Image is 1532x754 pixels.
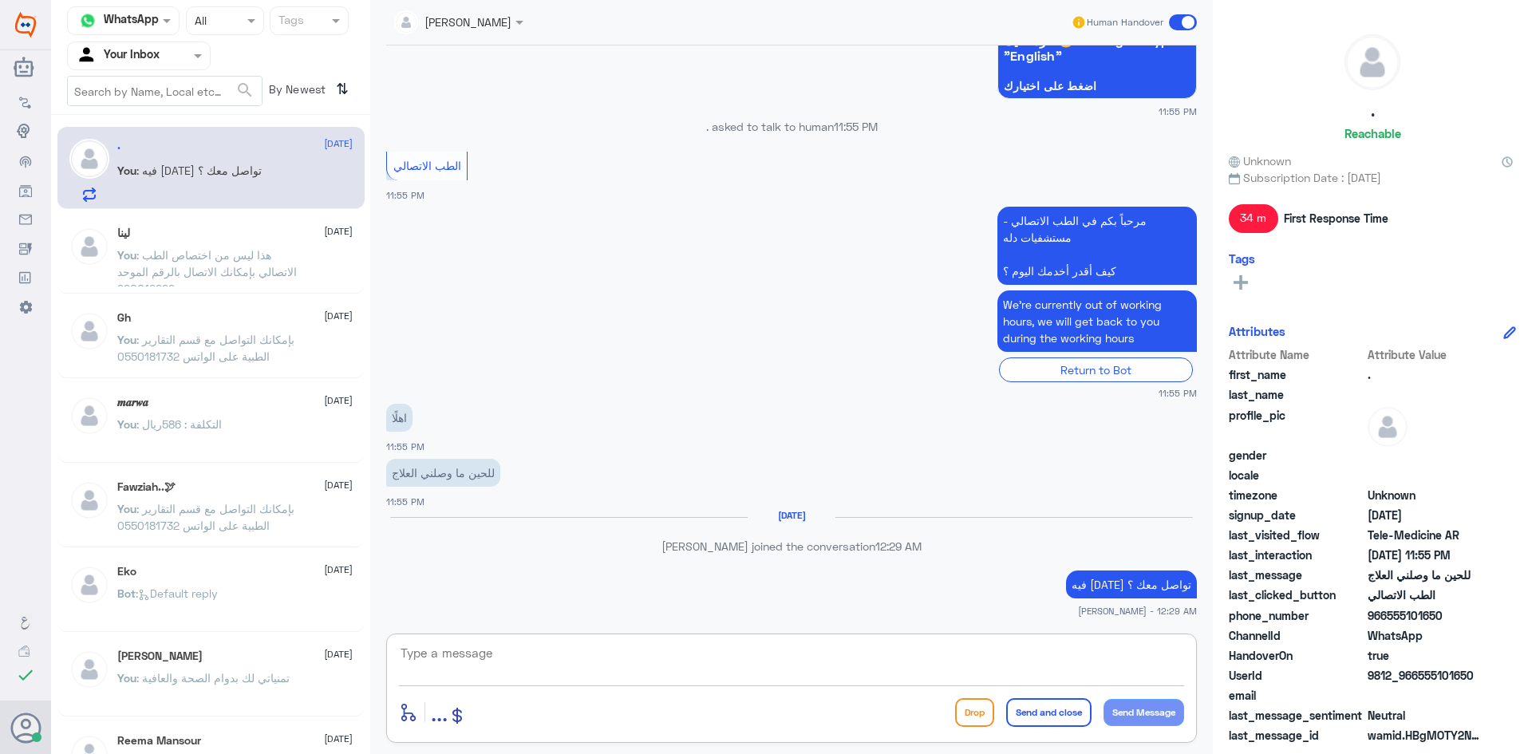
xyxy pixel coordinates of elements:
span: [DATE] [324,136,353,151]
span: 11:55 PM [834,120,878,133]
span: Tele-Medicine AR [1368,527,1483,543]
span: null [1368,467,1483,484]
img: defaultAdmin.png [69,565,109,605]
span: first_name [1229,366,1364,383]
p: 1/10/2025, 11:55 PM [386,404,413,432]
h5: Mohammed ALRASHED [117,649,203,663]
i: check [16,665,35,685]
span: Subscription Date : [DATE] [1229,169,1516,186]
span: 11:55 PM [386,496,424,507]
span: last_message [1229,566,1364,583]
h5: . [117,139,120,152]
span: search [235,81,255,100]
h5: 𝒎𝒂𝒓𝒘𝒂 [117,396,148,409]
span: First Response Time [1284,210,1388,227]
span: [DATE] [324,309,353,323]
span: You [117,671,136,685]
p: 1/10/2025, 11:55 PM [997,290,1197,352]
img: defaultAdmin.png [69,139,109,179]
span: [PERSON_NAME] - 12:29 AM [1078,604,1197,618]
span: : هذا ليس من اختصاص الطب الاتصالي بإمكانك الاتصال بالرقم الموحد : 920012222 [117,248,297,295]
span: last_clicked_button [1229,586,1364,603]
span: . [1368,366,1483,383]
span: wamid.HBgMOTY2NTU1MTAxNjUwFQIAEhggQUM5NTBGRjgyN0NENEEyMEQwOEQxM0E4NTM0MDMzOTMA [1368,727,1483,744]
div: Tags [276,11,304,32]
span: UserId [1229,667,1364,684]
span: null [1368,687,1483,704]
span: 11:55 PM [386,190,424,200]
span: By Newest [263,76,330,108]
img: yourInbox.svg [76,44,100,68]
span: You [117,502,136,515]
span: last_name [1229,386,1364,403]
button: search [235,77,255,104]
p: . asked to talk to human [386,118,1197,135]
span: You [117,417,136,431]
span: You [117,333,136,346]
span: الطب الاتصالي [1368,586,1483,603]
p: 2/10/2025, 12:29 AM [1066,570,1197,598]
img: whatsapp.png [76,9,100,33]
input: Search by Name, Local etc… [68,77,262,105]
span: ... [431,697,448,726]
img: defaultAdmin.png [69,227,109,266]
p: [PERSON_NAME] joined the conversation [386,538,1197,555]
span: phone_number [1229,607,1364,624]
span: للحين ما وصلني العلاج [1368,566,1483,583]
span: profile_pic [1229,407,1364,444]
span: 2 [1368,627,1483,644]
span: true [1368,647,1483,664]
span: You [117,248,136,262]
img: Widebot Logo [15,12,36,38]
span: [DATE] [324,478,353,492]
h6: [DATE] [748,510,835,521]
span: : بإمكانك التواصل مع قسم التقارير الطبية على الواتس 0550181732 [117,502,294,532]
span: : فيه [DATE] تواصل معك ؟ [136,164,262,177]
i: ⇅ [336,76,349,102]
span: Human Handover [1087,15,1163,30]
span: : التكلفة : 586ريال [136,417,222,431]
span: Attribute Name [1229,346,1364,363]
span: gender [1229,447,1364,464]
span: timezone [1229,487,1364,503]
span: locale [1229,467,1364,484]
span: 11:55 PM [386,441,424,452]
span: last_visited_flow [1229,527,1364,543]
h5: Eko [117,565,136,578]
span: [DATE] [324,224,353,239]
span: email [1229,687,1364,704]
span: : Default reply [136,586,218,600]
h6: Tags [1229,251,1255,266]
button: Send Message [1104,699,1184,726]
span: last_message_sentiment [1229,707,1364,724]
h5: Gh [117,311,131,325]
span: ChannelId [1229,627,1364,644]
span: Unknown [1368,487,1483,503]
span: 11:55 PM [1159,105,1197,118]
span: 2025-09-30T14:18:34.37Z [1368,507,1483,523]
span: الطب الاتصالي [393,159,461,172]
img: defaultAdmin.png [69,480,109,520]
button: ... [431,694,448,730]
span: Unknown [1229,152,1291,169]
span: [DATE] [324,393,353,408]
img: defaultAdmin.png [1368,407,1408,447]
h5: Fawziah..🕊 [117,480,176,494]
span: last_interaction [1229,547,1364,563]
span: 966555101650 [1368,607,1483,624]
span: 34 m [1229,204,1278,233]
span: last_message_id [1229,727,1364,744]
button: Avatar [10,713,41,743]
img: defaultAdmin.png [69,396,109,436]
span: 2025-10-01T20:55:46.491Z [1368,547,1483,563]
div: Return to Bot [999,357,1193,382]
span: 9812_966555101650 [1368,667,1483,684]
span: Attribute Value [1368,346,1483,363]
p: 1/10/2025, 11:55 PM [997,207,1197,285]
span: [DATE] [324,563,353,577]
span: You [117,164,136,177]
button: Send and close [1006,698,1092,727]
span: signup_date [1229,507,1364,523]
span: 0 [1368,707,1483,724]
h5: Reema Mansour [117,734,201,748]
